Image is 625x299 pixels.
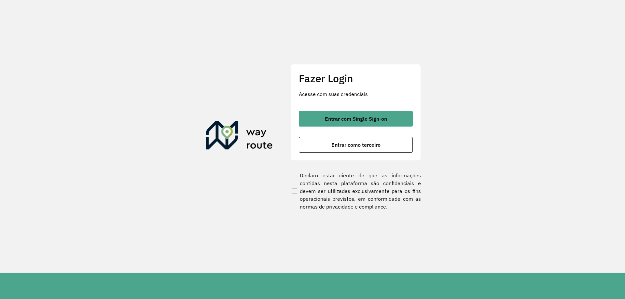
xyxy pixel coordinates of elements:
button: button [299,111,413,127]
button: button [299,137,413,153]
span: Entrar como terceiro [331,142,381,147]
label: Declaro estar ciente de que as informações contidas nesta plataforma são confidenciais e devem se... [291,171,421,211]
h2: Fazer Login [299,72,413,85]
span: Entrar com Single Sign-on [325,116,387,121]
p: Acesse com suas credenciais [299,90,413,98]
img: Roteirizador AmbevTech [206,121,273,152]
